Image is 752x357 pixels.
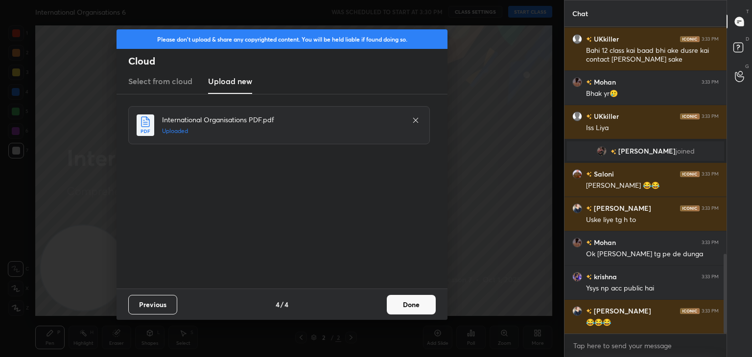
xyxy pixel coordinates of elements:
[564,0,596,26] p: Chat
[572,203,582,213] img: 0ffeb2a062be4912a221270a85b4a5da.jpg
[586,46,719,65] div: Bahi 12 class kai baad bhi ake dusre kai contact [PERSON_NAME] sake
[680,308,700,314] img: iconic-dark.1390631f.png
[387,295,436,314] button: Done
[586,181,719,191] div: [PERSON_NAME] 😂😂
[702,274,719,280] div: 3:33 PM
[162,114,402,125] h4: International Organisations PDF.pdf
[586,309,592,314] img: no-rating-badge.077c3623.svg
[618,147,676,155] span: [PERSON_NAME]
[117,29,447,49] div: Please don't upload & share any copyrighted content. You will be held liable if found doing so.
[128,55,447,67] h2: Cloud
[586,123,719,133] div: Iss Liya
[592,237,616,247] h6: Mohan
[162,127,402,135] h5: Uploaded
[284,299,288,310] h4: 4
[680,113,700,119] img: iconic-dark.1390631f.png
[592,77,616,87] h6: Mohan
[592,111,619,121] h6: UKkiller
[572,169,582,179] img: 35496b7a555e4157a897596d52e1ba6a.jpg
[592,169,614,179] h6: Saloni
[745,63,749,70] p: G
[586,89,719,99] div: Bhak yr🥲
[702,36,719,42] div: 3:33 PM
[702,79,719,85] div: 3:33 PM
[208,75,252,87] h3: Upload new
[702,240,719,245] div: 3:33 PM
[702,171,719,177] div: 3:33 PM
[680,36,700,42] img: iconic-dark.1390631f.png
[572,272,582,282] img: 8227ffe2d7884c59a89bfcf295cdbc01.jpg
[564,27,727,334] div: grid
[572,34,582,44] img: default.png
[597,146,607,156] img: 5296f85a136b4b728847e3dc541588be.jpg
[592,34,619,44] h6: UKkiller
[680,171,700,177] img: iconic-dark.1390631f.png
[586,114,592,119] img: no-rating-badge.077c3623.svg
[676,147,695,155] span: joined
[586,80,592,85] img: no-rating-badge.077c3623.svg
[586,274,592,280] img: no-rating-badge.077c3623.svg
[586,215,719,225] div: Uske liye tg h to
[276,299,280,310] h4: 4
[586,318,719,328] div: 😂😂😂
[702,113,719,119] div: 3:33 PM
[586,240,592,245] img: no-rating-badge.077c3623.svg
[586,37,592,42] img: no-rating-badge.077c3623.svg
[572,77,582,87] img: 6b0fccd259fa47c383fc0b844a333e12.jpg
[572,238,582,247] img: 6b0fccd259fa47c383fc0b844a333e12.jpg
[586,284,719,293] div: Ysys np acc public hai
[586,172,592,177] img: no-rating-badge.077c3623.svg
[702,308,719,314] div: 3:33 PM
[611,149,616,155] img: no-rating-badge.077c3623.svg
[572,112,582,121] img: default.png
[592,306,651,316] h6: [PERSON_NAME]
[702,205,719,211] div: 3:33 PM
[746,35,749,43] p: D
[592,203,651,213] h6: [PERSON_NAME]
[592,271,617,282] h6: krishna
[586,206,592,211] img: no-rating-badge.077c3623.svg
[128,295,177,314] button: Previous
[746,8,749,15] p: T
[680,205,700,211] img: iconic-dark.1390631f.png
[572,306,582,316] img: 0ffeb2a062be4912a221270a85b4a5da.jpg
[281,299,283,310] h4: /
[586,249,719,259] div: Ok [PERSON_NAME] tg pe de dunga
